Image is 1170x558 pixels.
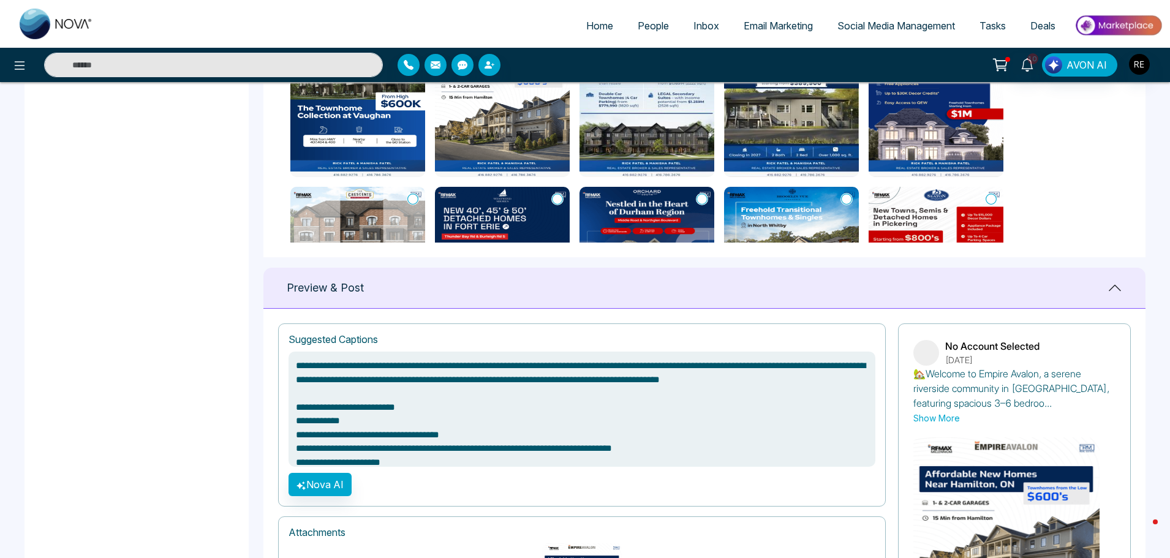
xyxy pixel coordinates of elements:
button: Nova AI [289,473,352,496]
button: Show More [913,412,960,424]
a: Email Marketing [731,14,825,37]
a: 10 [1013,53,1042,75]
button: AVON AI [1042,53,1117,77]
a: Tasks [967,14,1018,37]
a: Deals [1018,14,1068,37]
img: The Crescents in North Brampton (22).png [290,187,425,325]
h1: Preview & Post [287,281,364,295]
img: Lead Flow [1045,56,1062,74]
img: WhatsApp Image 2025-09-09 at 9.49.29 PM.jpeg [724,39,859,177]
a: Home [574,14,625,37]
p: [DATE] [945,353,1040,366]
span: Email Marketing [744,20,813,32]
img: SouthCal.jpeg [579,39,714,177]
span: AVON AI [1066,58,1107,72]
img: Market-place.gif [1074,12,1163,39]
img: Seaton Winding Woods, a beautiful collection of Freehold Towns, Semis, and Detached Homes in Pick... [869,187,1003,325]
span: Deals [1030,20,1055,32]
h1: Suggested Captions [289,334,378,345]
span: Inbox [693,20,719,32]
a: People [625,14,681,37]
span: 10 [1027,53,1038,64]
span: Tasks [979,20,1006,32]
p: No Account Selected [945,339,1040,353]
img: Westwind Shores (28).png [435,187,570,325]
img: Trafalgar Highlands (29).png [869,39,1003,177]
span: Social Media Management [837,20,955,32]
iframe: Intercom live chat [1128,516,1158,546]
img: Explore Flori (28).png [290,39,425,177]
img: Empire Avalon in Caledonia (28).png [435,39,570,177]
p: 🏡Welcome to Empire Avalon, a serene riverside community in [GEOGRAPHIC_DATA], featuring spacious ... [913,366,1115,410]
img: User Avatar [1129,54,1150,75]
a: Inbox [681,14,731,37]
span: People [638,20,669,32]
img: Nova CRM Logo [20,9,93,39]
img: Step into Orchard South (28).png [579,187,714,325]
a: Social Media Management [825,14,967,37]
h1: Attachments [289,527,875,538]
span: Home [586,20,613,32]
img: Brooklin Vue s in North Whitby (22).png [724,187,859,325]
